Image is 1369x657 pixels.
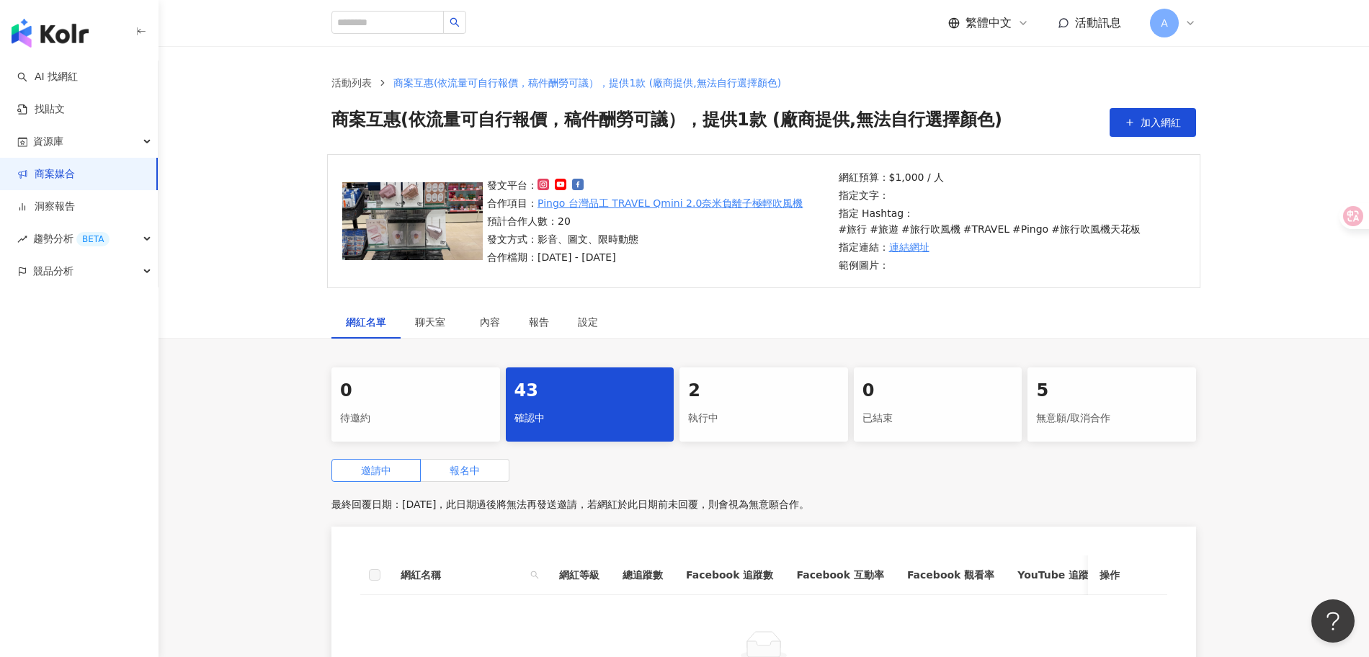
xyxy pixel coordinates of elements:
[839,257,1182,273] p: 範例圖片：
[33,223,110,255] span: 趨勢分析
[963,221,1009,237] p: #TRAVEL
[1311,599,1355,643] iframe: Help Scout Beacon - Open
[415,317,451,327] span: 聊天室
[487,195,803,211] p: 合作項目：
[785,555,895,595] th: Facebook 互動率
[538,195,803,211] a: Pingo 台灣品工 TRAVEL Qmini 2.0奈米負離子極輕吹風機
[342,182,483,260] img: Pingo 台灣品工 TRAVEL Qmini 2.0奈米負離子極輕吹風機
[896,555,1006,595] th: Facebook 觀看率
[401,567,525,583] span: 網紅名稱
[1088,555,1167,595] th: 操作
[17,102,65,117] a: 找貼文
[548,555,611,595] th: 網紅等級
[1036,406,1187,431] div: 無意願/取消合作
[862,379,1014,403] div: 0
[1006,555,1110,595] th: YouTube 追蹤數
[514,379,666,403] div: 43
[514,406,666,431] div: 確認中
[450,17,460,27] span: search
[17,234,27,244] span: rise
[839,205,1182,237] p: 指定 Hashtag：
[889,239,929,255] a: 連結網址
[340,379,491,403] div: 0
[839,187,1182,203] p: 指定文字：
[1075,16,1121,30] span: 活動訊息
[480,314,500,330] div: 內容
[1141,117,1181,128] span: 加入網紅
[839,239,1182,255] p: 指定連結：
[966,15,1012,31] span: 繁體中文
[1161,15,1168,31] span: A
[674,555,785,595] th: Facebook 追蹤數
[527,564,542,586] span: search
[530,571,539,579] span: search
[487,213,803,229] p: 預計合作人數：20
[33,255,73,287] span: 競品分析
[487,177,803,193] p: 發文平台：
[839,221,868,237] p: #旅行
[1110,108,1196,137] button: 加入網紅
[12,19,89,48] img: logo
[331,493,1196,515] p: 最終回覆日期：[DATE]，此日期過後將無法再發送邀請，若網紅於此日期前未回覆，則會視為無意願合作。
[862,406,1014,431] div: 已結束
[487,249,803,265] p: 合作檔期：[DATE] - [DATE]
[17,70,78,84] a: searchAI 找網紅
[870,221,898,237] p: #旅遊
[346,314,386,330] div: 網紅名單
[529,314,549,330] div: 報告
[688,406,839,431] div: 執行中
[1036,379,1187,403] div: 5
[17,167,75,182] a: 商案媒合
[329,75,375,91] a: 活動列表
[839,169,1182,185] p: 網紅預算：$1,000 / 人
[361,465,391,476] span: 邀請中
[33,125,63,158] span: 資源庫
[76,232,110,246] div: BETA
[331,108,1002,137] span: 商案互惠(依流量可自行報價，稿件酬勞可議），提供1款 (廠商提供,無法自行選擇顏色)
[340,406,491,431] div: 待邀約
[611,555,674,595] th: 總追蹤數
[1012,221,1048,237] p: #Pingo
[17,200,75,214] a: 洞察報告
[688,379,839,403] div: 2
[1051,221,1141,237] p: #旅行吹風機天花板
[450,465,480,476] span: 報名中
[901,221,960,237] p: #旅行吹風機
[578,314,598,330] div: 設定
[487,231,803,247] p: 發文方式：影音、圖文、限時動態
[393,77,781,89] span: 商案互惠(依流量可自行報價，稿件酬勞可議），提供1款 (廠商提供,無法自行選擇顏色)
